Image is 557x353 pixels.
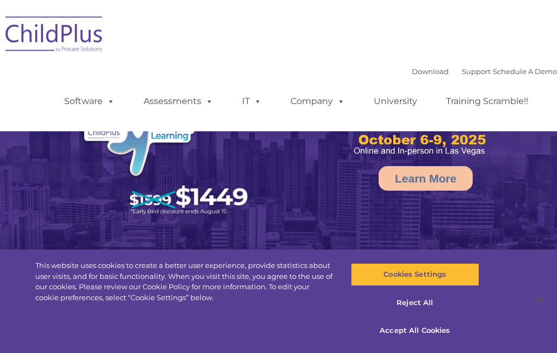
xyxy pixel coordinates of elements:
[462,67,491,76] a: Support
[53,90,126,112] a: Software
[133,90,224,112] a: Assessments
[351,319,479,342] button: Accept All Cookies
[351,263,479,286] button: Cookies Settings
[35,260,334,303] div: This website uses cookies to create a better user experience, provide statistics about user visit...
[379,166,473,191] a: Learn More
[435,90,539,112] a: Training Scramble!!
[493,67,557,76] a: Schedule A Demo
[412,67,449,76] a: Download
[363,90,428,112] a: University
[231,90,273,112] a: IT
[412,67,557,76] font: |
[528,288,552,312] button: Close
[351,291,479,314] button: Reject All
[280,90,356,112] a: Company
